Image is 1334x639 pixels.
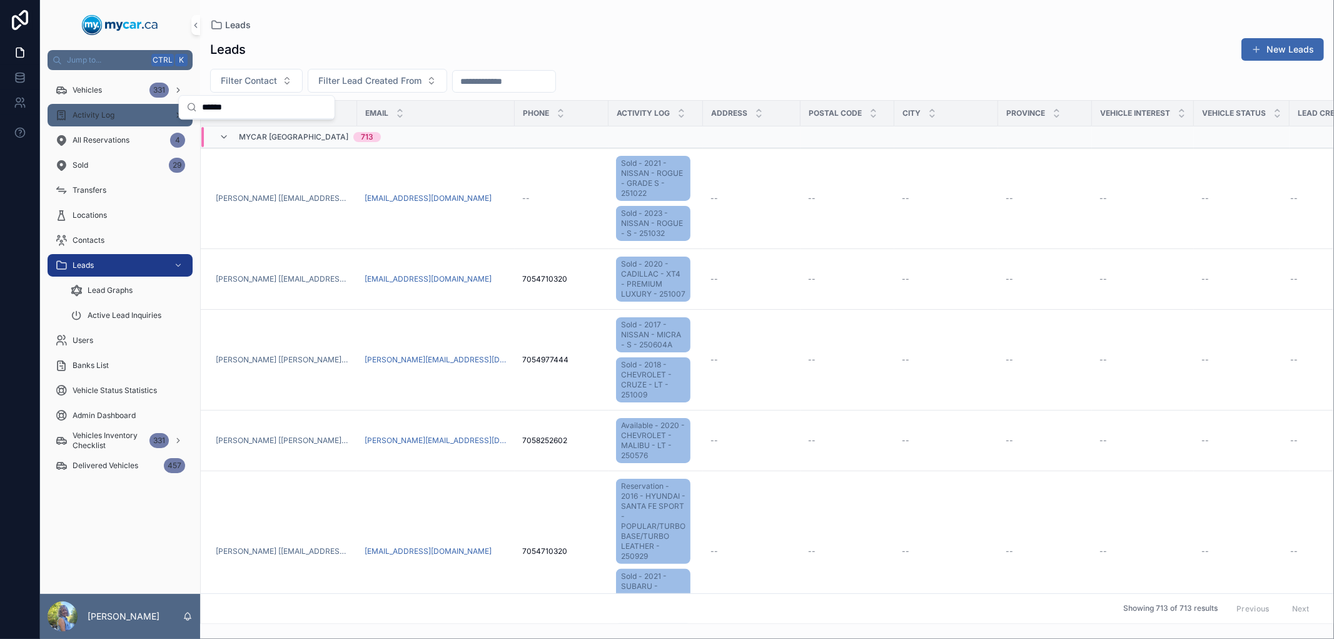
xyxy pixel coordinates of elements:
span: Transfers [73,185,106,195]
a: [EMAIL_ADDRESS][DOMAIN_NAME] [365,274,492,284]
a: -- [902,546,991,556]
span: -- [710,546,718,556]
span: -- [1099,436,1107,446]
span: Email [365,108,388,118]
a: -- [808,355,887,365]
a: Locations [48,204,193,227]
a: Admin Dashboard [48,404,193,427]
span: Vehicle Status [1202,108,1266,118]
span: -- [1290,436,1298,446]
a: Sold - 2020 - CADILLAC - XT4 - PREMIUM LUXURY - 251007 [616,254,695,304]
a: Sold - 2017 - NISSAN - MICRA - S - 250604A [616,317,690,352]
a: Active Lead Inquiries [63,304,193,327]
a: Banks List [48,354,193,377]
span: Sold [73,160,88,170]
div: 713 [361,132,373,142]
span: Sold - 2021 - SUBARU - CROSSTREK - PREMIUM - 250690 [621,571,685,621]
span: 7058252602 [522,436,567,446]
h1: Leads [210,41,246,58]
a: Sold - 2020 - CADILLAC - XT4 - PREMIUM LUXURY - 251007 [616,257,690,302]
span: Jump to... [67,55,146,65]
span: -- [902,193,909,203]
a: -- [808,193,887,203]
a: Sold - 2017 - NISSAN - MICRA - S - 250604ASold - 2018 - CHEVROLET - CRUZE - LT - 251009 [616,315,695,405]
span: Ctrl [151,54,174,66]
span: 7054710320 [522,546,567,556]
span: -- [1201,546,1209,556]
button: Select Button [210,69,303,93]
p: [PERSON_NAME] [88,610,159,623]
span: -- [808,436,816,446]
span: Lead Graphs [88,285,133,295]
a: [PERSON_NAME] [[PERSON_NAME][EMAIL_ADDRESS][DOMAIN_NAME]] [216,436,350,446]
a: 7054710320 [522,274,601,284]
span: Active Lead Inquiries [88,310,161,320]
button: Select Button [308,69,447,93]
a: -- [1201,436,1282,446]
span: -- [522,193,530,203]
a: [PERSON_NAME] [[EMAIL_ADDRESS][DOMAIN_NAME]] [216,546,350,556]
span: -- [710,193,718,203]
a: -- [902,436,991,446]
a: Delivered Vehicles457 [48,454,193,477]
span: -- [1006,436,1013,446]
a: -- [1099,355,1186,365]
span: Province [1006,108,1045,118]
div: 457 [164,458,185,473]
a: -- [902,355,991,365]
div: scrollable content [40,70,200,493]
a: [PERSON_NAME][EMAIL_ADDRESS][DOMAIN_NAME] [365,355,507,365]
a: [PERSON_NAME] [[EMAIL_ADDRESS][DOMAIN_NAME]] [216,274,350,284]
a: 7058252602 [522,436,601,446]
a: Users [48,329,193,352]
a: -- [808,546,887,556]
a: -- [1201,193,1282,203]
a: Contacts [48,229,193,252]
span: Vehicle Interest [1100,108,1170,118]
span: Filter Contact [221,74,277,87]
span: City [902,108,921,118]
a: Reservation - 2016 - HYUNDAI - SANTA FE SPORT - POPULAR/TURBO BASE/TURBO LEATHER - 250929 [616,479,690,564]
span: Reservation - 2016 - HYUNDAI - SANTA FE SPORT - POPULAR/TURBO BASE/TURBO LEATHER - 250929 [621,481,685,561]
a: -- [1006,546,1084,556]
a: -- [902,193,991,203]
a: 7054977444 [522,355,601,365]
span: Delivered Vehicles [73,461,138,471]
a: Leads [48,254,193,277]
a: [EMAIL_ADDRESS][DOMAIN_NAME] [365,546,507,556]
a: Vehicles331 [48,79,193,101]
a: [PERSON_NAME] [[PERSON_NAME][EMAIL_ADDRESS][DOMAIN_NAME]] [216,355,350,365]
a: Sold - 2023 - NISSAN - ROGUE - S - 251032 [616,206,690,241]
div: 29 [169,158,185,173]
span: -- [1201,193,1209,203]
span: -- [710,355,718,365]
span: -- [1201,355,1209,365]
span: Leads [225,19,251,31]
button: Jump to...CtrlK [48,50,193,70]
span: -- [1006,355,1013,365]
a: [PERSON_NAME][EMAIL_ADDRESS][DOMAIN_NAME] [365,436,507,446]
span: -- [1290,355,1298,365]
a: -- [710,355,793,365]
a: Sold - 2021 - NISSAN - ROGUE - GRADE S - 251022Sold - 2023 - NISSAN - ROGUE - S - 251032 [616,153,695,243]
a: 7054710320 [522,546,601,556]
span: Showing 713 of 713 results [1123,604,1218,614]
a: -- [808,436,887,446]
span: -- [1006,193,1013,203]
span: Vehicles Inventory Checklist [73,431,144,451]
a: -- [1006,436,1084,446]
a: -- [710,546,793,556]
span: -- [902,274,909,284]
span: Vehicles [73,85,102,95]
a: [EMAIL_ADDRESS][DOMAIN_NAME] [365,546,492,556]
a: Vehicles Inventory Checklist331 [48,429,193,452]
span: All Reservations [73,135,129,145]
a: [PERSON_NAME] [[EMAIL_ADDRESS][DOMAIN_NAME]] [216,193,350,203]
a: Activity Log [48,104,193,126]
a: Leads [210,19,251,31]
span: -- [1099,193,1107,203]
